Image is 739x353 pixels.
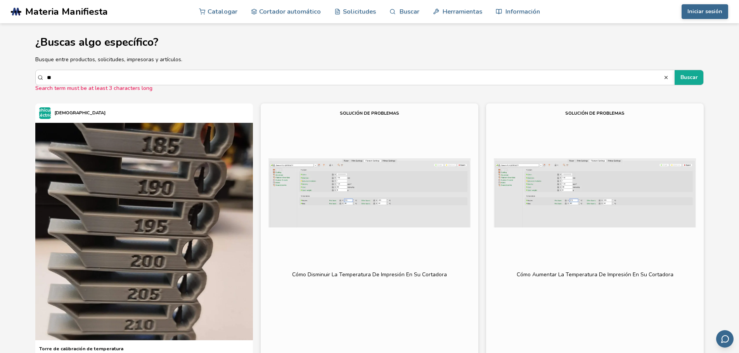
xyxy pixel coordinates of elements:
[35,85,704,91] div: Search term must be at least 3 characters long
[340,110,399,116] font: solución de problemas
[505,7,540,16] font: Información
[36,107,54,118] font: Vehículo eléctrico
[25,5,108,18] font: Materia Manifiesta
[47,71,664,84] input: BuscarSearch term must be at least 3 characters long
[292,271,447,278] font: Cómo disminuir la temperatura de impresión en su cortadora
[565,110,625,116] font: solución de problemas
[675,70,704,85] button: Search term must be at least 3 characters long
[663,75,671,80] button: BuscarSearch term must be at least 3 characters long
[716,330,734,348] button: Enviar comentarios por correo electrónico
[680,74,698,81] font: Buscar
[343,7,376,16] font: Solicitudes
[55,110,106,116] font: [DEMOGRAPHIC_DATA]
[208,7,237,16] font: Catalogar
[39,345,123,352] font: Torre de calibración de temperatura
[259,7,321,16] font: Cortador automático
[35,35,158,50] font: ¿Buscas algo específico?
[400,7,419,16] font: Buscar
[443,7,482,16] font: Herramientas
[517,271,673,278] font: Cómo aumentar la temperatura de impresión en su cortadora
[682,4,728,19] button: Iniciar sesión
[35,56,182,63] font: Busque entre productos, solicitudes, impresoras y artículos.
[687,8,722,15] font: Iniciar sesión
